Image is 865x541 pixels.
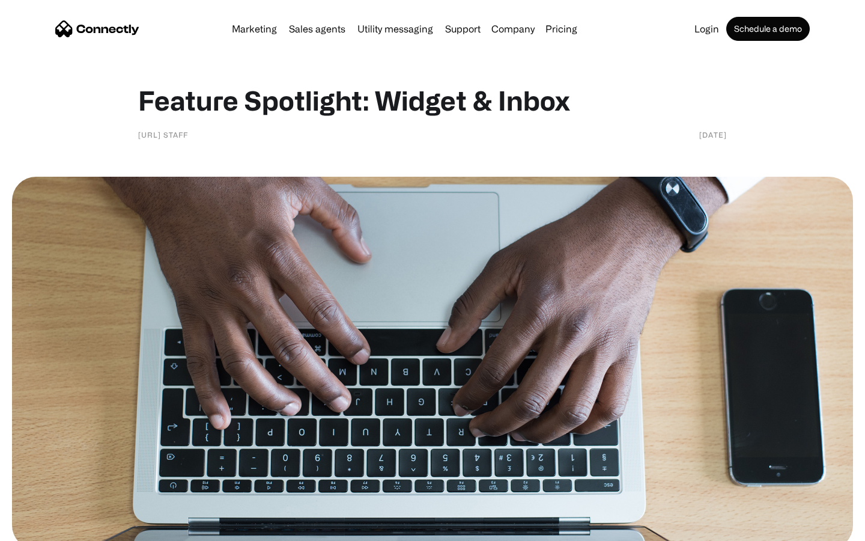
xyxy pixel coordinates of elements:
div: [URL] staff [138,129,188,141]
ul: Language list [24,520,72,537]
a: Schedule a demo [726,17,810,41]
a: Sales agents [284,24,350,34]
a: Utility messaging [353,24,438,34]
aside: Language selected: English [12,520,72,537]
div: Company [491,20,535,37]
a: Pricing [541,24,582,34]
h1: Feature Spotlight: Widget & Inbox [138,84,727,117]
a: Marketing [227,24,282,34]
div: [DATE] [699,129,727,141]
a: Login [690,24,724,34]
a: Support [440,24,485,34]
